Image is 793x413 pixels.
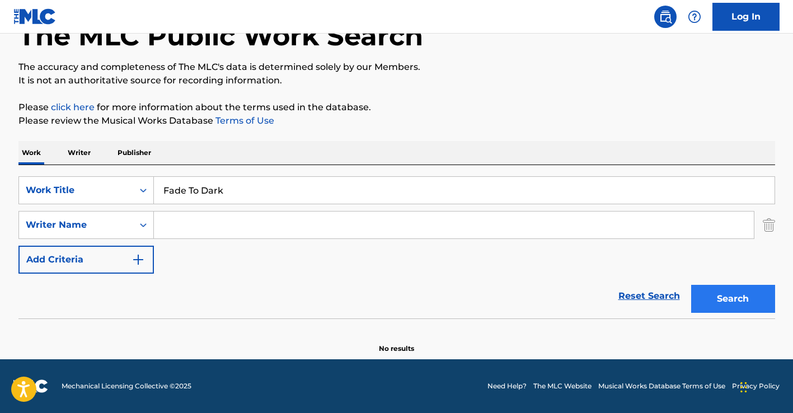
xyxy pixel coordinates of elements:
p: It is not an authoritative source for recording information. [18,74,775,87]
div: Help [683,6,706,28]
a: Reset Search [613,284,686,308]
a: Musical Works Database Terms of Use [598,381,725,391]
a: The MLC Website [533,381,592,391]
h1: The MLC Public Work Search [18,19,423,53]
span: Mechanical Licensing Collective © 2025 [62,381,191,391]
div: Work Title [26,184,126,197]
a: Terms of Use [213,115,274,126]
button: Add Criteria [18,246,154,274]
p: Please for more information about the terms used in the database. [18,101,775,114]
img: MLC Logo [13,8,57,25]
p: Work [18,141,44,165]
p: Please review the Musical Works Database [18,114,775,128]
div: Drag [740,370,747,404]
div: Writer Name [26,218,126,232]
img: 9d2ae6d4665cec9f34b9.svg [132,253,145,266]
p: Publisher [114,141,154,165]
p: The accuracy and completeness of The MLC's data is determined solely by our Members. [18,60,775,74]
form: Search Form [18,176,775,318]
img: logo [13,379,48,393]
img: help [688,10,701,24]
img: search [659,10,672,24]
p: Writer [64,141,94,165]
a: Log In [712,3,780,31]
button: Search [691,285,775,313]
a: Public Search [654,6,677,28]
a: click here [51,102,95,112]
a: Privacy Policy [732,381,780,391]
p: No results [379,330,414,354]
iframe: Chat Widget [737,359,793,413]
img: Delete Criterion [763,211,775,239]
a: Need Help? [487,381,527,391]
